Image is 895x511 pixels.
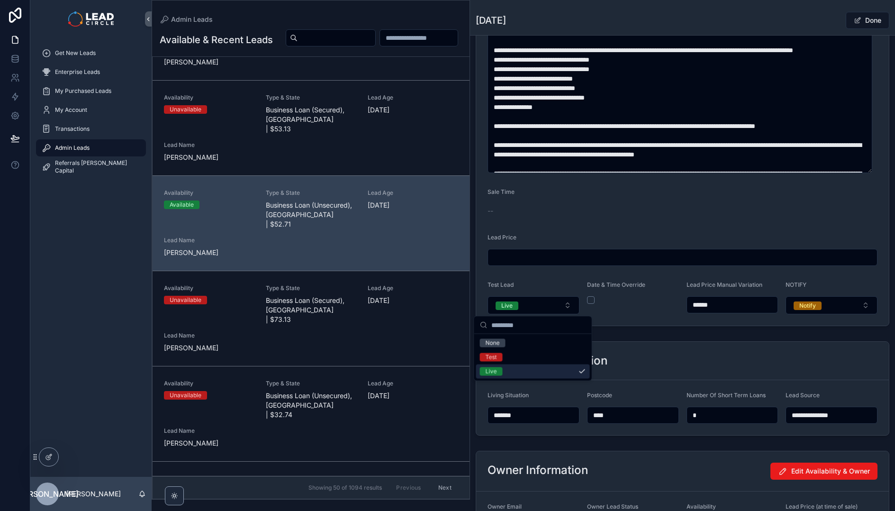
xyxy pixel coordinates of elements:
[368,475,458,483] span: Lead Age
[160,15,213,24] a: Admin Leads
[153,175,470,271] a: AvailabilityAvailableType & StateBusiness Loan (Unsecured), [GEOGRAPHIC_DATA] | $52.71Lead Age[DA...
[368,189,458,197] span: Lead Age
[266,284,356,292] span: Type & State
[170,296,201,304] div: Unavailable
[160,33,273,46] h1: Available & Recent Leads
[846,12,889,29] button: Done
[786,296,877,314] button: Select Button
[36,101,146,119] a: My Account
[164,427,254,435] span: Lead Name
[368,391,458,401] span: [DATE]
[36,158,146,175] a: Referrals [PERSON_NAME] Capital
[164,57,254,67] span: [PERSON_NAME]
[164,475,254,483] span: Availability
[368,94,458,101] span: Lead Age
[30,38,152,188] div: scrollable content
[266,189,356,197] span: Type & State
[486,353,497,362] div: Test
[36,64,146,81] a: Enterprise Leads
[687,281,762,288] span: Lead Price Manual Variation
[476,14,506,27] h1: [DATE]
[153,80,470,175] a: AvailabilityUnavailableType & StateBusiness Loan (Secured), [GEOGRAPHIC_DATA] | $53.13Lead Age[DA...
[36,139,146,156] a: Admin Leads
[486,367,497,376] div: Live
[488,188,515,195] span: Sale Time
[164,438,254,448] span: [PERSON_NAME]
[164,141,254,149] span: Lead Name
[266,201,356,229] span: Business Loan (Unsecured), [GEOGRAPHIC_DATA] | $52.71
[55,87,111,95] span: My Purchased Leads
[55,144,90,152] span: Admin Leads
[164,94,254,101] span: Availability
[36,82,146,100] a: My Purchased Leads
[68,11,113,27] img: App logo
[368,380,458,387] span: Lead Age
[55,106,87,114] span: My Account
[587,281,645,288] span: Date & Time Override
[266,296,356,324] span: Business Loan (Secured), [GEOGRAPHIC_DATA] | $73.13
[488,234,516,241] span: Lead Price
[266,380,356,387] span: Type & State
[587,503,638,510] span: Owner Lead Status
[488,281,514,288] span: Test Lead
[266,105,356,134] span: Business Loan (Secured), [GEOGRAPHIC_DATA] | $53.13
[164,189,254,197] span: Availability
[368,296,458,305] span: [DATE]
[474,334,592,381] div: Suggestions
[36,120,146,137] a: Transactions
[153,271,470,366] a: AvailabilityUnavailableType & StateBusiness Loan (Secured), [GEOGRAPHIC_DATA] | $73.13Lead Age[DA...
[164,380,254,387] span: Availability
[486,339,500,347] div: None
[266,94,356,101] span: Type & State
[164,153,254,162] span: [PERSON_NAME]
[786,281,806,288] span: NOTIFY
[799,301,816,310] div: Notify
[687,392,766,399] span: Number Of Short Term Loans
[171,15,213,24] span: Admin Leads
[266,391,356,420] span: Business Loan (Unsecured), [GEOGRAPHIC_DATA] | $32.74
[170,391,201,400] div: Unavailable
[164,237,254,244] span: Lead Name
[36,45,146,62] a: Get New Leads
[164,248,254,257] span: [PERSON_NAME]
[16,488,79,500] span: [PERSON_NAME]
[488,503,522,510] span: Owner Email
[55,68,100,76] span: Enterprise Leads
[488,296,579,314] button: Select Button
[432,480,458,495] button: Next
[153,366,470,461] a: AvailabilityUnavailableType & StateBusiness Loan (Unsecured), [GEOGRAPHIC_DATA] | $32.74Lead Age[...
[55,49,96,57] span: Get New Leads
[368,105,458,115] span: [DATE]
[488,392,529,399] span: Living Situation
[786,392,820,399] span: Lead Source
[164,343,254,353] span: [PERSON_NAME]
[164,284,254,292] span: Availability
[266,475,356,483] span: Type & State
[170,105,201,114] div: Unavailable
[170,201,194,209] div: Available
[791,466,870,476] span: Edit Availability & Owner
[488,206,493,216] span: --
[368,284,458,292] span: Lead Age
[587,392,612,399] span: Postcode
[488,463,588,478] h2: Owner Information
[687,503,716,510] span: Availability
[368,201,458,210] span: [DATE]
[501,301,513,310] div: Live
[55,125,90,133] span: Transactions
[66,489,121,499] p: [PERSON_NAME]
[164,332,254,339] span: Lead Name
[55,159,136,174] span: Referrals [PERSON_NAME] Capital
[770,463,877,480] button: Edit Availability & Owner
[308,484,382,492] span: Showing 50 of 1094 results
[786,503,858,510] span: Lead Price (at time of sale)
